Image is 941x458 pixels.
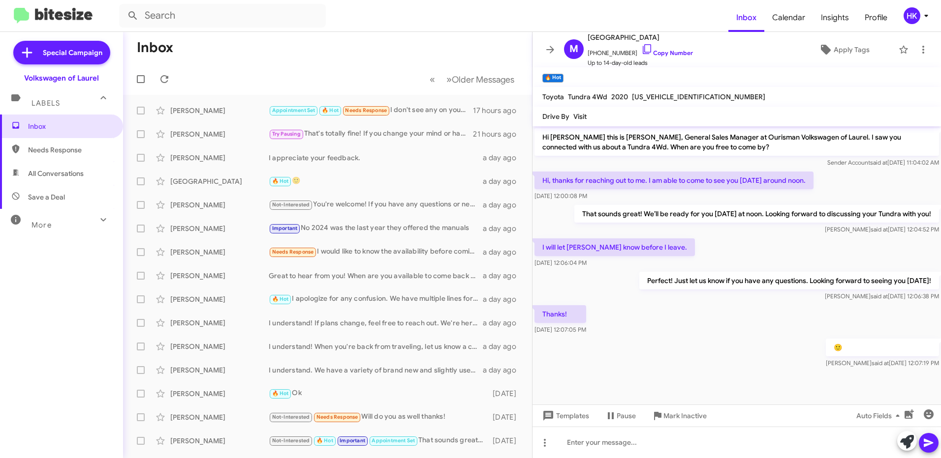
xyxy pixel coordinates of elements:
[644,407,715,425] button: Mark Inactive
[534,238,695,256] p: I will let [PERSON_NAME] know before I leave.
[825,226,939,233] span: [PERSON_NAME] [DATE] 12:04:52 PM
[483,247,524,257] div: a day ago
[170,342,269,351] div: [PERSON_NAME]
[272,107,315,114] span: Appointment Set
[534,259,587,266] span: [DATE] 12:06:04 PM
[272,414,310,420] span: Not-Interested
[895,7,930,24] button: HK
[534,192,587,200] span: [DATE] 12:00:08 PM
[170,176,269,186] div: [GEOGRAPHIC_DATA]
[269,246,483,258] div: I would like to know the availability before coming in . I'm interested in that specific vehicle
[269,105,473,116] div: I don't see any on your lot on your website, are there some I can take a look at now before comin...
[170,106,269,115] div: [PERSON_NAME]
[170,247,269,257] div: [PERSON_NAME]
[170,200,269,210] div: [PERSON_NAME]
[424,69,441,89] button: Previous
[13,41,110,64] a: Special Campaign
[119,4,326,28] input: Search
[137,40,173,56] h1: Inbox
[825,292,939,300] span: [PERSON_NAME] [DATE] 12:06:38 PM
[269,153,483,163] div: I appreciate your feedback.
[28,192,65,202] span: Save a Deal
[269,293,483,305] div: I apologize for any confusion. We have multiple lines for better service.
[272,178,289,184] span: 🔥 Hot
[488,412,524,422] div: [DATE]
[170,153,269,163] div: [PERSON_NAME]
[483,342,524,351] div: a day ago
[31,221,52,229] span: More
[588,58,693,68] span: Up to 14-day-old leads
[540,407,589,425] span: Templates
[813,3,857,32] a: Insights
[639,272,939,289] p: Perfect! Just let us know if you have any questions. Looking forward to seeing you [DATE]!
[28,169,84,178] span: All Conversations
[542,112,569,121] span: Drive By
[272,201,310,208] span: Not-Interested
[446,73,452,86] span: »
[170,412,269,422] div: [PERSON_NAME]
[269,388,488,399] div: Ok
[574,205,939,223] p: That sounds great! We’ll be ready for you [DATE] at noon. Looking forward to discussing your Tund...
[269,411,488,423] div: Will do you as well thanks!
[534,128,939,156] p: Hi [PERSON_NAME] this is [PERSON_NAME], General Sales Manager at Ourisman Volkswagen of Laurel. I...
[473,106,524,115] div: 17 hours ago
[170,294,269,304] div: [PERSON_NAME]
[24,73,99,83] div: Volkswagen of Laurel
[316,414,358,420] span: Needs Response
[794,41,894,58] button: Apply Tags
[170,271,269,281] div: [PERSON_NAME]
[857,3,895,32] a: Profile
[272,225,298,231] span: Important
[272,390,289,397] span: 🔥 Hot
[534,326,586,333] span: [DATE] 12:07:05 PM
[170,129,269,139] div: [PERSON_NAME]
[728,3,764,32] a: Inbox
[316,437,333,444] span: 🔥 Hot
[340,437,365,444] span: Important
[345,107,387,114] span: Needs Response
[170,436,269,446] div: [PERSON_NAME]
[597,407,644,425] button: Pause
[31,99,60,108] span: Labels
[269,128,473,140] div: That's totally fine! If you change your mind or have questions in the future, feel free to reach ...
[632,92,765,101] span: [US_VEHICLE_IDENTIFICATION_NUMBER]
[269,435,488,446] div: That sounds great! We look forward to seeing you between 10:00 and 11:00. Safe travels! Our addre...
[430,73,435,86] span: «
[483,176,524,186] div: a day ago
[322,107,339,114] span: 🔥 Hot
[542,74,564,83] small: 🔥 Hot
[827,159,939,166] span: Sender Account [DATE] 11:04:02 AM
[483,294,524,304] div: a day ago
[269,365,483,375] div: I understand. We have a variety of brand new and slightly used vehicles available. Would you like...
[856,407,904,425] span: Auto Fields
[269,318,483,328] div: I understand! If plans change, feel free to reach out. We're here whenever you're ready to discus...
[28,121,112,131] span: Inbox
[848,407,911,425] button: Auto Fields
[28,145,112,155] span: Needs Response
[483,365,524,375] div: a day ago
[488,389,524,399] div: [DATE]
[641,49,693,57] a: Copy Number
[764,3,813,32] span: Calendar
[440,69,520,89] button: Next
[617,407,636,425] span: Pause
[452,74,514,85] span: Older Messages
[483,153,524,163] div: a day ago
[170,224,269,233] div: [PERSON_NAME]
[473,129,524,139] div: 21 hours ago
[483,318,524,328] div: a day ago
[573,112,587,121] span: Visit
[904,7,920,24] div: HK
[534,172,814,189] p: Hi, thanks for reaching out to me. I am able to come to see you [DATE] around noon.
[43,48,102,57] span: Special Campaign
[269,271,483,281] div: Great to hear from you! When are you available to come back and discuss the details about your ve...
[588,31,693,43] span: [GEOGRAPHIC_DATA]
[488,436,524,446] div: [DATE]
[826,359,939,367] span: [PERSON_NAME] [DATE] 12:07:19 PM
[542,92,564,101] span: Toyota
[872,359,889,367] span: said at
[269,342,483,351] div: I understand! When you're back from traveling, let us know a convenient time for you to visit. We...
[588,43,693,58] span: [PHONE_NUMBER]
[170,389,269,399] div: [PERSON_NAME]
